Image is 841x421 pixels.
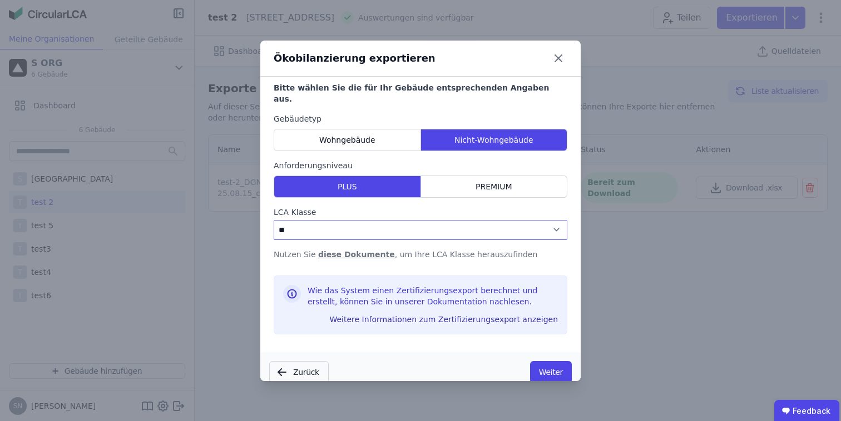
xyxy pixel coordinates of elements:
[319,134,375,146] span: Wohngebäude
[338,181,357,192] span: PLUS
[274,113,567,124] label: Gebäudetyp
[325,310,562,328] button: Weitere Informationen zum Zertifizierungsexport anzeigen
[476,181,512,192] span: PREMIUM
[308,285,558,312] div: Wie das System einen Zertifizierungsexport berechnet und erstellt, können Sie in unserer Dokument...
[454,134,533,146] span: Nicht-Wohngebäude
[274,82,567,104] h6: Bitte wählen Sie die für Ihr Gebäude entsprechenden Angaben aus.
[274,160,567,171] label: Anforderungsniveau
[274,51,436,66] div: Ökobilanzierung exportieren
[274,249,567,260] p: Nutzen Sie , um Ihre LCA Klasse herauszufinden
[318,250,395,259] a: diese Dokumente
[274,207,567,218] label: LCA Klasse
[269,361,329,383] button: Zurück
[530,361,572,383] button: Weiter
